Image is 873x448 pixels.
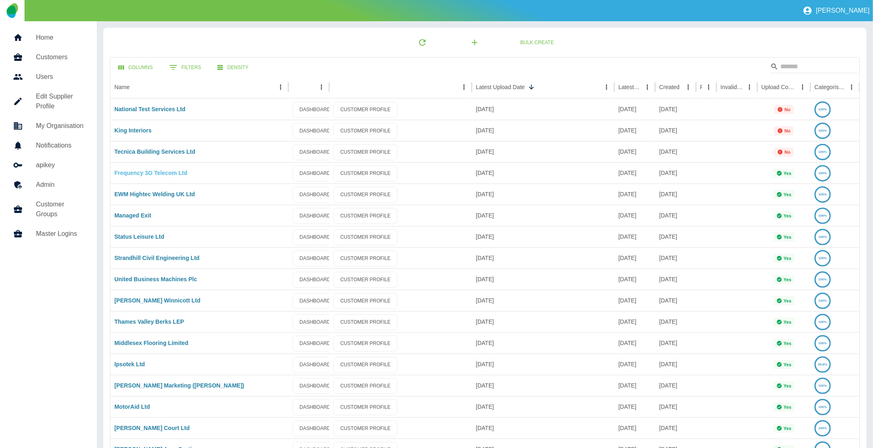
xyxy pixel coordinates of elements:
[7,87,90,116] a: Edit Supplier Profile
[114,318,184,325] a: Thames Valley Berks LEP
[655,354,696,375] div: 10 Apr 2025
[36,229,84,239] h5: Master Logins
[36,121,84,131] h5: My Organisation
[292,272,337,288] a: DASHBOARD
[472,332,614,354] div: 08 Aug 2025
[112,60,159,75] button: Select columns
[114,106,185,112] a: National Test Services Ltd
[774,105,794,114] div: Not all required reports for this customer were uploaded for the latest usage month.
[614,332,655,354] div: 04 Aug 2025
[292,102,337,118] a: DASHBOARD
[797,81,808,93] button: Upload Complete column menu
[655,247,696,269] div: 10 Apr 2025
[472,269,614,290] div: 14 Aug 2025
[815,170,831,176] a: 100%
[114,403,150,410] a: MotorAid Ltd
[292,378,337,394] a: DASHBOARD
[614,226,655,247] div: 11 Aug 2025
[655,311,696,332] div: 10 Apr 2025
[819,150,827,154] text: 100%
[819,235,827,239] text: 100%
[614,396,655,417] div: 26 Jul 2025
[784,405,792,410] p: Yes
[292,336,337,352] a: DASHBOARD
[333,251,397,267] a: CUSTOMER PROFILE
[819,384,827,388] text: 100%
[655,226,696,247] div: 10 Apr 2025
[846,81,857,93] button: Categorised column menu
[114,127,152,134] a: King Interiors
[333,336,397,352] a: CUSTOMER PROFILE
[683,81,694,93] button: Created column menu
[659,84,680,90] div: Created
[655,269,696,290] div: 22 Apr 2025
[818,363,828,366] text: 99.8%
[815,148,831,155] a: 100%
[642,81,653,93] button: Latest Usage column menu
[292,399,337,415] a: DASHBOARD
[815,425,831,431] a: 100%
[458,81,470,93] button: column menu
[784,362,792,367] p: Yes
[472,396,614,417] div: 07 Aug 2025
[784,341,792,346] p: Yes
[472,354,614,375] div: 07 Aug 2025
[784,298,792,303] p: Yes
[7,224,90,244] a: Master Logins
[7,155,90,175] a: apikey
[815,318,831,325] a: 100%
[700,84,702,90] div: Ref
[784,426,792,431] p: Yes
[784,235,792,240] p: Yes
[333,208,397,224] a: CUSTOMER PROFILE
[514,35,560,50] button: Bulk Create
[655,120,696,141] div: 10 Apr 2025
[7,47,90,67] a: Customers
[7,3,18,18] img: Logo
[211,60,255,75] button: Density
[7,28,90,47] a: Home
[614,205,655,226] div: 13 Aug 2025
[815,340,831,346] a: 100%
[472,141,614,162] div: 20 Aug 2025
[819,299,827,302] text: 100%
[815,233,831,240] a: 100%
[655,184,696,205] div: 10 Apr 2025
[784,256,792,261] p: Yes
[785,107,791,112] p: No
[114,361,145,367] a: Ipsotek Ltd
[655,99,696,120] div: 10 Apr 2025
[36,33,84,43] h5: Home
[472,247,614,269] div: 14 Aug 2025
[816,7,870,14] p: [PERSON_NAME]
[614,290,655,311] div: 07 Aug 2025
[744,81,755,93] button: Invalid Creds column menu
[799,2,873,19] button: [PERSON_NAME]
[655,375,696,396] div: 10 Apr 2025
[333,144,397,160] a: CUSTOMER PROFILE
[703,81,714,93] button: Ref column menu
[721,84,743,90] div: Invalid Creds
[36,199,84,219] h5: Customer Groups
[614,375,655,396] div: 02 Aug 2025
[333,166,397,181] a: CUSTOMER PROFILE
[292,187,337,203] a: DASHBOARD
[819,108,827,111] text: 100%
[784,277,792,282] p: Yes
[815,403,831,410] a: 100%
[815,361,831,367] a: 99.8%
[472,290,614,311] div: 11 Aug 2025
[784,171,792,176] p: Yes
[333,421,397,437] a: CUSTOMER PROFILE
[292,421,337,437] a: DASHBOARD
[292,229,337,245] a: DASHBOARD
[114,382,244,389] a: [PERSON_NAME] Marketing ([PERSON_NAME])
[7,175,90,195] a: Admin
[655,396,696,417] div: 10 Apr 2025
[114,276,197,282] a: United Business Machines Plc
[819,214,827,217] text: 100%
[785,128,791,133] p: No
[472,99,614,120] div: 20 Aug 2025
[36,52,84,62] h5: Customers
